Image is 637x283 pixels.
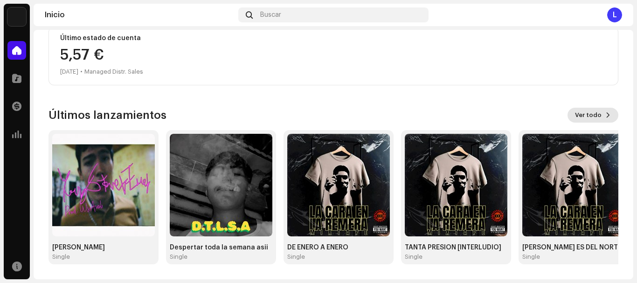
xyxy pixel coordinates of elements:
span: Buscar [260,11,281,19]
img: 297a105e-aa6c-4183-9ff4-27133c00f2e2 [7,7,26,26]
img: 89b74295-fa81-4b89-8bc7-df9ef567c0de [522,134,625,236]
div: Single [405,253,422,261]
div: Single [287,253,305,261]
div: Single [170,253,187,261]
div: Despertar toda la semana asii [170,244,272,251]
button: Ver todo [568,108,618,123]
div: DE ENERO A ENERO [287,244,390,251]
div: TANTA PRESIÓN [INTERLUDIO] [405,244,507,251]
re-o-card-value: Último estado de cuenta [48,27,618,85]
div: [PERSON_NAME] ES DEL NORTE COMO [GEOGRAPHIC_DATA] [522,244,625,251]
img: 5797d8b4-c282-420e-a1d1-dd3670fdb363 [170,134,272,236]
div: Último estado de cuenta [60,35,607,42]
h3: Últimos lanzamientos [48,108,166,123]
div: Managed Distr. Sales [84,66,143,77]
div: [PERSON_NAME] [52,244,155,251]
div: Single [522,253,540,261]
img: 5f6de4f0-39d2-4b5a-93fa-d2612b91aeef [52,134,155,236]
div: • [80,66,83,77]
div: Single [52,253,70,261]
img: ab6504af-de53-4bdc-8836-91f0c04fe70b [405,134,507,236]
img: 1a76f486-4632-46c4-bc44-cdba6546da00 [287,134,390,236]
div: L [607,7,622,22]
span: Ver todo [575,106,602,124]
div: [DATE] [60,66,78,77]
div: Inicio [45,11,235,19]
